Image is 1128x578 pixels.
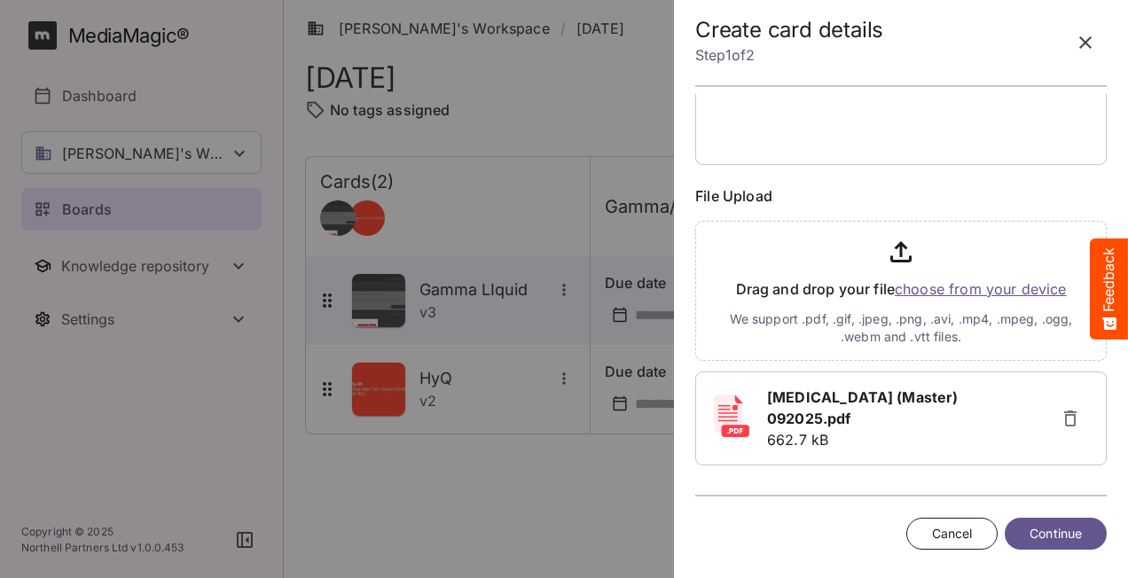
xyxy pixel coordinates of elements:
[767,388,958,427] b: [MEDICAL_DATA] (Master) 092025.pdf
[1030,523,1082,545] span: Continue
[906,518,999,551] button: Cancel
[710,394,753,437] img: pdf.svg
[767,429,1042,450] p: 662.7 kB
[695,43,883,67] p: Step 1 of 2
[695,18,883,43] h2: Create card details
[1090,238,1128,340] button: Feedback
[932,523,973,545] span: Cancel
[695,186,1107,207] label: File Upload
[767,387,1042,429] a: [MEDICAL_DATA] (Master) 092025.pdf
[1005,518,1107,551] button: Continue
